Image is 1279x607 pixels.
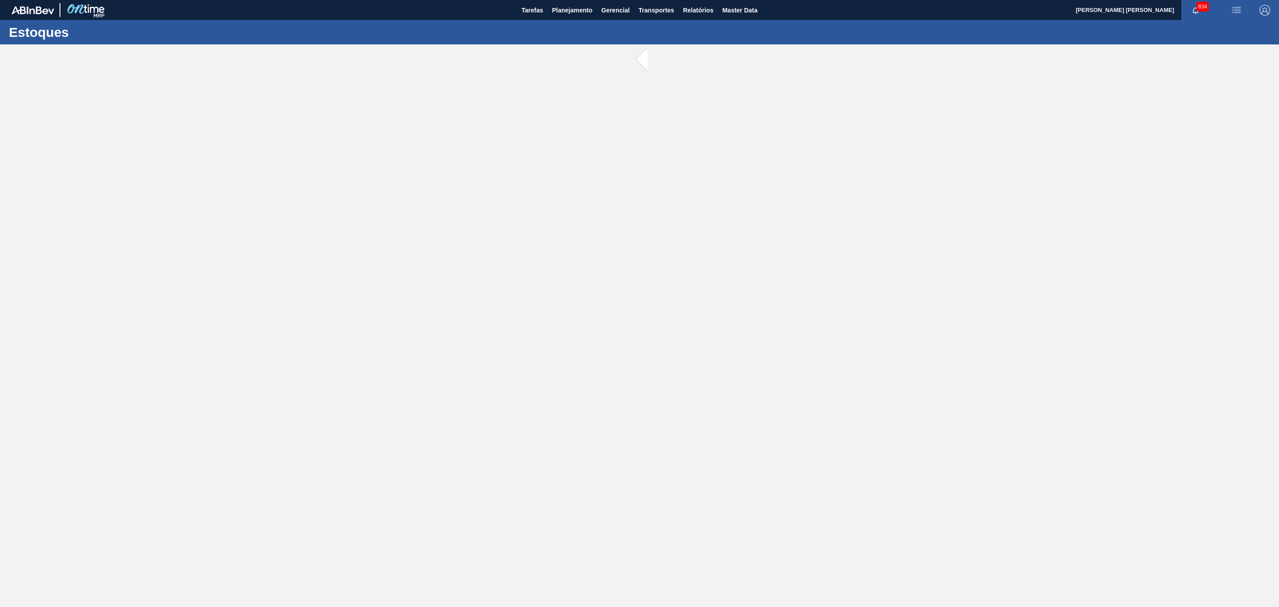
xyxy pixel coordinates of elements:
[1259,5,1270,16] img: Logout
[683,5,713,16] span: Relatórios
[1196,2,1209,12] span: 834
[9,27,167,37] h1: Estoques
[552,5,592,16] span: Planejamento
[1231,5,1242,16] img: userActions
[639,5,674,16] span: Transportes
[1181,4,1210,16] button: Notificações
[12,6,54,14] img: TNhmsLtSVTkK8tSr43FrP2fwEKptu5GPRR3wAAAABJRU5ErkJggg==
[521,5,543,16] span: Tarefas
[722,5,757,16] span: Master Data
[601,5,630,16] span: Gerencial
